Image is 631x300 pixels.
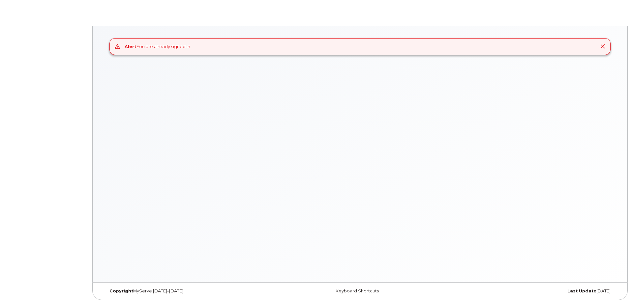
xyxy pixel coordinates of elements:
strong: Alert [125,44,136,49]
a: Keyboard Shortcuts [336,288,379,293]
div: MyServe [DATE]–[DATE] [105,288,275,294]
strong: Last Update [567,288,596,293]
div: You are already signed in. [125,43,191,50]
strong: Copyright [109,288,133,293]
div: [DATE] [445,288,616,294]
